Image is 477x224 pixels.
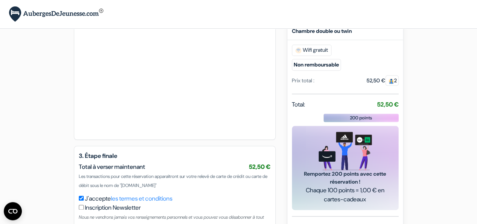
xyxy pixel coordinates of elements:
span: Les transactions pour cette réservation apparaîtront sur votre relevé de carte de crédit ou carte... [79,173,267,188]
div: Prix total : [292,77,314,85]
img: guest.svg [388,78,394,84]
img: gift_card_hero_new.png [319,132,372,170]
img: free_wifi.svg [295,47,301,53]
button: Ouvrir le widget CMP [4,202,22,220]
span: Remportez 200 points avec cette réservation ! [301,170,390,186]
small: Non remboursable [292,59,341,71]
img: AubergesDeJeunesse.com [9,6,103,22]
span: Total: [292,100,305,109]
h5: 3. Étape finale [79,152,271,159]
b: Chambre double ou twin [292,28,352,34]
iframe: Cadre de saisie sécurisé pour le paiement [86,12,263,126]
div: 52,50 € [367,77,399,85]
strong: 52,50 € [377,100,399,108]
span: 2 [385,75,399,86]
label: J'accepte [85,194,172,203]
span: Total à verser maintenant [79,163,145,171]
span: Wifi gratuit [292,45,331,56]
span: Chaque 100 points = 1,00 € en cartes-cadeaux [301,186,390,204]
label: Inscription Newsletter [85,203,141,212]
span: 52,50 € [249,163,271,171]
span: 200 points [350,114,372,121]
a: les termes et conditions [111,195,172,202]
